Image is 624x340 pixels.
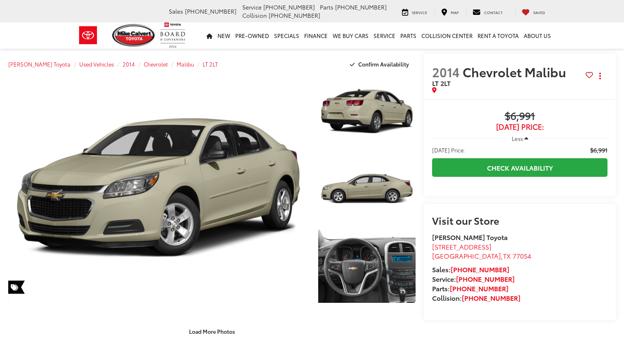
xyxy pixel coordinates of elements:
[233,22,272,49] a: Pre-Owned
[169,7,183,15] span: Sales
[512,135,523,142] span: Less
[432,264,509,274] strong: Sales:
[398,22,419,49] a: Parts
[320,3,333,11] span: Parts
[432,232,508,242] strong: [PERSON_NAME] Toyota
[533,10,545,15] span: Saved
[5,74,312,304] img: 2014 Chevrolet Malibu LT 2LT
[317,229,416,304] img: 2014 Chevrolet Malibu LT 2LT
[302,22,330,49] a: Finance
[318,74,416,147] a: Expand Photo 1
[183,324,241,338] button: Load More Photos
[521,22,553,49] a: About Us
[123,60,135,68] a: 2014
[432,242,531,261] a: [STREET_ADDRESS] [GEOGRAPHIC_DATA],TX 77054
[432,242,492,251] span: [STREET_ADDRESS]
[272,22,302,49] a: Specials
[79,60,114,68] a: Used Vehicles
[371,22,398,49] a: Service
[463,63,569,81] span: Chevrolet Malibu
[432,251,501,260] span: [GEOGRAPHIC_DATA]
[204,22,215,49] a: Home
[513,251,531,260] span: 77054
[330,22,371,49] a: WE BUY CARS
[419,22,475,49] a: Collision Center
[8,60,71,68] a: [PERSON_NAME] Toyota
[317,151,416,226] img: 2014 Chevrolet Malibu LT 2LT
[450,283,508,293] a: [PHONE_NUMBER]
[432,283,508,293] strong: Parts:
[451,264,509,274] a: [PHONE_NUMBER]
[185,7,236,15] span: [PHONE_NUMBER]
[345,57,416,71] button: Confirm Availability
[432,293,520,302] strong: Collision:
[432,274,515,283] strong: Service:
[177,60,194,68] a: Malibu
[269,11,320,19] span: [PHONE_NUMBER]
[593,69,607,83] button: Actions
[508,131,532,146] button: Less
[462,293,520,302] a: [PHONE_NUMBER]
[456,274,515,283] a: [PHONE_NUMBER]
[503,251,511,260] span: TX
[318,152,416,225] a: Expand Photo 2
[8,281,25,294] span: Special
[432,251,531,260] span: ,
[515,7,551,16] a: My Saved Vehicles
[432,110,607,123] span: $6,991
[599,73,601,79] span: dropdown dots
[263,3,315,11] span: [PHONE_NUMBER]
[203,60,218,68] a: LT 2LT
[318,230,416,303] a: Expand Photo 3
[432,146,465,154] span: [DATE] Price:
[466,7,509,16] a: Contact
[451,10,459,15] span: Map
[396,7,433,16] a: Service
[432,78,451,88] span: LT 2LT
[412,10,427,15] span: Service
[242,11,267,19] span: Collision
[317,74,416,148] img: 2014 Chevrolet Malibu LT 2LT
[432,63,460,81] span: 2014
[475,22,521,49] a: Rent a Toyota
[432,158,607,177] a: Check Availability
[358,60,409,68] span: Confirm Availability
[590,146,607,154] span: $6,991
[73,22,104,49] img: Toyota
[484,10,503,15] span: Contact
[215,22,233,49] a: New
[432,215,607,226] h2: Visit our Store
[242,3,262,11] span: Service
[112,24,156,47] img: Mike Calvert Toyota
[335,3,387,11] span: [PHONE_NUMBER]
[8,74,309,303] a: Expand Photo 0
[435,7,465,16] a: Map
[432,123,607,131] span: [DATE] Price:
[144,60,168,68] a: Chevrolet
